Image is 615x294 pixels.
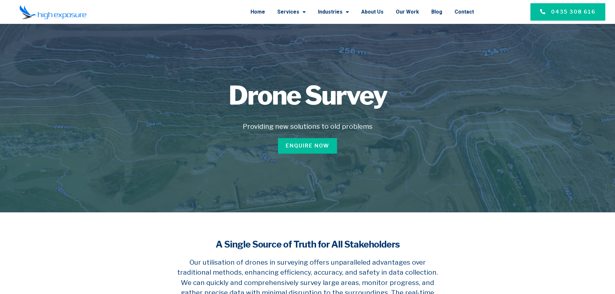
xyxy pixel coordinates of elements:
[530,3,605,21] a: 0435 308 616
[286,142,329,150] span: Enquire Now
[431,4,442,20] a: Blog
[361,4,384,20] a: About Us
[278,138,337,154] a: Enquire Now
[277,4,306,20] a: Services
[175,238,440,251] h4: A Single Source of Truth for All Stakeholders
[396,4,419,20] a: Our Work
[455,4,474,20] a: Contact
[115,83,501,108] h1: Drone Survey
[105,4,474,20] nav: Menu
[115,121,501,132] h5: Providing new solutions to old problems
[19,5,87,19] img: Final-Logo copy
[551,8,596,16] span: 0435 308 616
[251,4,265,20] a: Home
[318,4,349,20] a: Industries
